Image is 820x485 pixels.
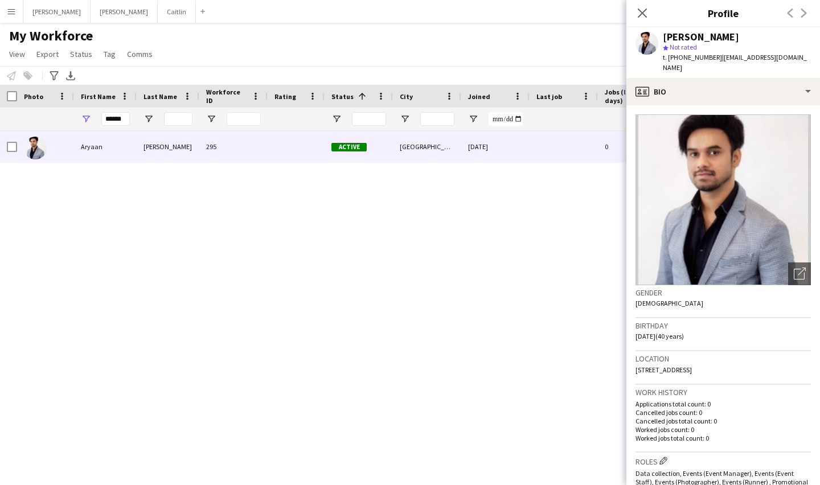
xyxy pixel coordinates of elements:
[101,112,130,126] input: First Name Filter Input
[635,287,811,298] h3: Gender
[331,92,354,101] span: Status
[536,92,562,101] span: Last job
[143,114,154,124] button: Open Filter Menu
[605,88,651,105] span: Jobs (last 90 days)
[24,92,43,101] span: Photo
[635,299,703,307] span: [DEMOGRAPHIC_DATA]
[626,78,820,105] div: Bio
[635,434,811,442] p: Worked jobs total count: 0
[635,114,811,285] img: Crew avatar or photo
[635,408,811,417] p: Cancelled jobs count: 0
[626,6,820,20] h3: Profile
[420,112,454,126] input: City Filter Input
[5,47,30,61] a: View
[635,400,811,408] p: Applications total count: 0
[331,114,342,124] button: Open Filter Menu
[74,131,137,162] div: Aryaan
[670,43,697,51] span: Not rated
[635,354,811,364] h3: Location
[352,112,386,126] input: Status Filter Input
[468,114,478,124] button: Open Filter Menu
[663,53,722,61] span: t. [PHONE_NUMBER]
[400,114,410,124] button: Open Filter Menu
[489,112,523,126] input: Joined Filter Input
[81,114,91,124] button: Open Filter Menu
[635,425,811,434] p: Worked jobs count: 0
[635,365,692,374] span: [STREET_ADDRESS]
[47,69,61,83] app-action-btn: Advanced filters
[65,47,97,61] a: Status
[206,114,216,124] button: Open Filter Menu
[127,49,153,59] span: Comms
[9,49,25,59] span: View
[393,131,461,162] div: [GEOGRAPHIC_DATA]
[70,49,92,59] span: Status
[635,417,811,425] p: Cancelled jobs total count: 0
[635,387,811,397] h3: Work history
[91,1,158,23] button: [PERSON_NAME]
[104,49,116,59] span: Tag
[788,262,811,285] div: Open photos pop-in
[164,112,192,126] input: Last Name Filter Input
[227,112,261,126] input: Workforce ID Filter Input
[99,47,120,61] a: Tag
[635,320,811,331] h3: Birthday
[122,47,157,61] a: Comms
[598,131,672,162] div: 0
[461,131,530,162] div: [DATE]
[663,32,739,42] div: [PERSON_NAME]
[663,53,807,72] span: | [EMAIL_ADDRESS][DOMAIN_NAME]
[81,92,116,101] span: First Name
[36,49,59,59] span: Export
[143,92,177,101] span: Last Name
[158,1,196,23] button: Caitlin
[468,92,490,101] span: Joined
[23,1,91,23] button: [PERSON_NAME]
[274,92,296,101] span: Rating
[400,92,413,101] span: City
[331,143,367,151] span: Active
[635,332,684,340] span: [DATE] (40 years)
[24,137,47,159] img: Aryaan Baig
[32,47,63,61] a: Export
[9,27,93,44] span: My Workforce
[64,69,77,83] app-action-btn: Export XLSX
[635,455,811,467] h3: Roles
[206,88,247,105] span: Workforce ID
[199,131,268,162] div: 295
[137,131,199,162] div: [PERSON_NAME]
